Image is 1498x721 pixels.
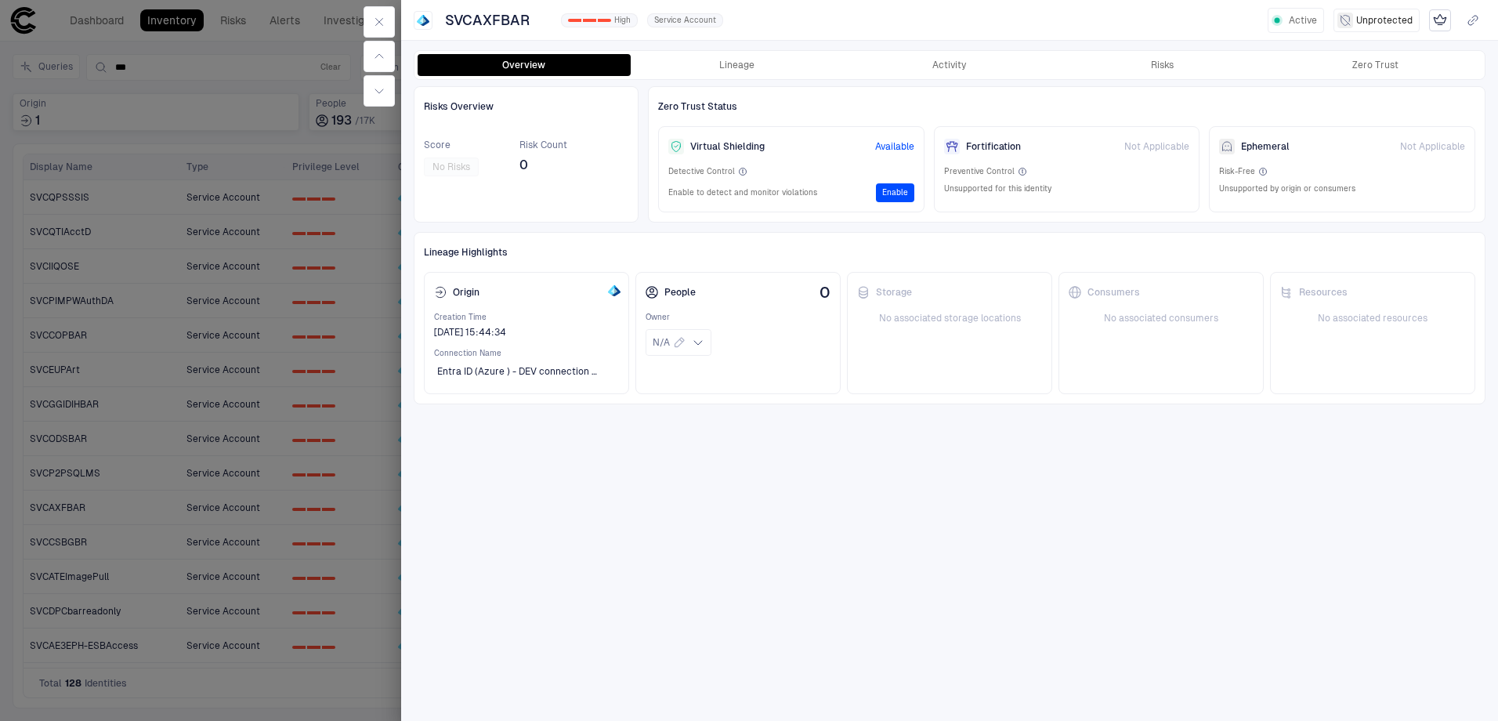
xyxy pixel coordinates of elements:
[658,96,1475,117] div: Zero Trust Status
[944,183,1051,194] span: Unsupported for this identity
[944,166,1015,177] span: Preventive Control
[876,183,914,202] button: Enable
[432,161,470,173] span: No Risks
[434,326,506,339] span: [DATE] 15:44:34
[690,140,765,153] span: Virtual Shielding
[820,284,830,301] span: 0
[606,284,619,297] div: Entra ID
[434,359,619,384] button: Entra ID (Azure ) - DEV connection - azureiam
[1280,312,1465,324] span: No associated resources
[434,326,506,339] div: 4/25/2023 19:44:34 (GMT+00:00 UTC)
[1241,140,1290,153] span: Ephemeral
[1124,140,1189,153] span: Not Applicable
[668,166,735,177] span: Detective Control
[442,8,552,33] button: SVCAXFBAR
[434,312,619,323] span: Creation Time
[424,96,628,117] div: Risks Overview
[568,19,581,22] div: 0
[966,140,1021,153] span: Fortification
[417,14,429,27] div: Entra ID
[424,139,479,151] span: Score
[434,348,619,359] span: Connection Name
[1400,140,1465,153] span: Not Applicable
[1069,286,1140,299] div: Consumers
[843,54,1056,76] button: Activity
[1069,312,1254,324] span: No associated consumers
[1352,59,1398,71] div: Zero Trust
[646,312,830,323] span: Owner
[583,19,596,22] div: 1
[445,11,530,30] span: SVCAXFBAR
[424,242,1475,263] div: Lineage Highlights
[857,312,1042,324] span: No associated storage locations
[1151,59,1174,71] div: Risks
[857,286,912,299] div: Storage
[1219,183,1355,194] span: Unsupported by origin or consumers
[519,158,567,173] span: 0
[1356,14,1413,27] span: Unprotected
[434,286,479,299] div: Origin
[646,286,696,299] div: People
[1289,14,1317,27] span: Active
[598,19,611,22] div: 2
[1429,9,1451,31] div: Mark as Crown Jewel
[614,15,631,26] span: High
[437,365,597,378] span: Entra ID (Azure ) - DEV connection - azureiam
[519,139,567,151] span: Risk Count
[668,187,817,198] span: Enable to detect and monitor violations
[653,336,670,349] span: N/A
[654,15,716,26] span: Service Account
[418,54,631,76] button: Overview
[1280,286,1348,299] div: Resources
[875,140,914,153] span: Available
[631,54,844,76] button: Lineage
[1219,166,1255,177] span: Risk-Free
